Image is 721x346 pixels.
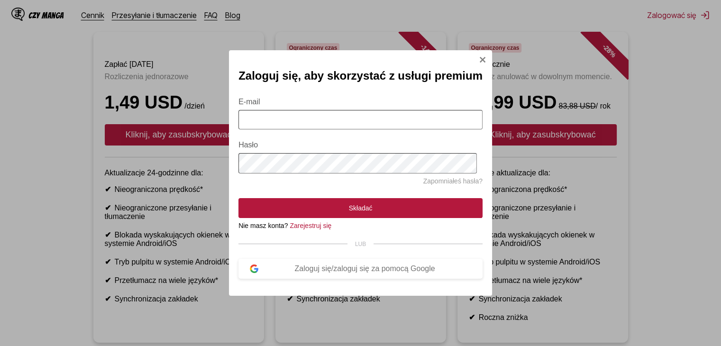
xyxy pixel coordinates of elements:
font: Składać [349,204,373,212]
font: Zaloguj się, aby skorzystać z usługi premium [238,69,483,82]
img: logo Google [250,264,258,273]
button: Składać [238,198,483,218]
font: Hasło [238,141,258,149]
button: Zaloguj się/zaloguj się za pomocą Google [238,259,483,279]
a: Zapomniałeś hasła? [423,177,483,185]
font: E-mail [238,98,260,106]
div: Okno logowania [229,50,492,295]
a: Zarejestruj się [290,222,331,229]
font: Zaloguj się/zaloguj się za pomocą Google [294,264,435,273]
font: LUB [355,241,366,247]
font: Nie masz konta? [238,222,288,229]
img: Zamknąć [479,56,486,64]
